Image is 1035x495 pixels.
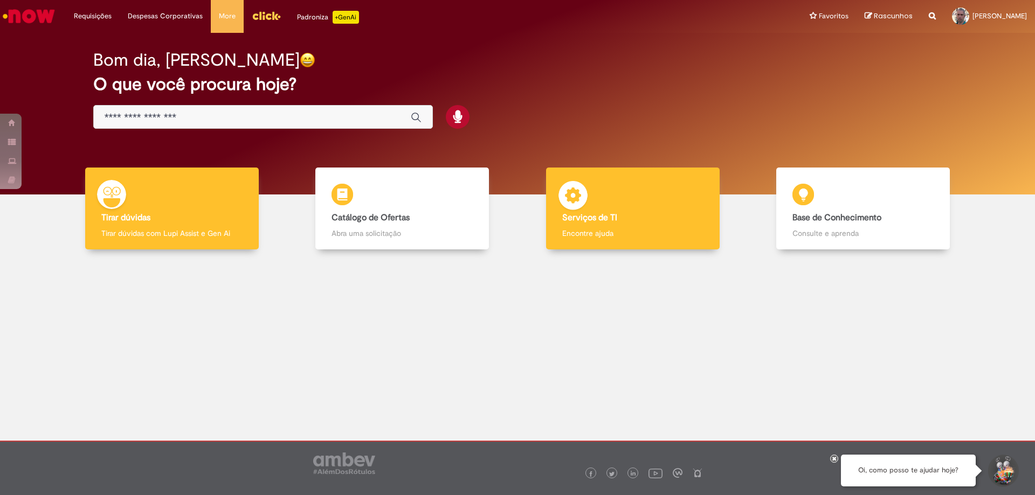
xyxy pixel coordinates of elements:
img: logo_footer_facebook.png [588,471,594,477]
a: Catálogo de Ofertas Abra uma solicitação [287,168,518,250]
button: Iniciar Conversa de Suporte [986,455,1019,487]
span: More [219,11,236,22]
img: happy-face.png [300,52,315,68]
a: Base de Conhecimento Consulte e aprenda [748,168,979,250]
b: Base de Conhecimento [792,212,881,223]
img: logo_footer_twitter.png [609,471,615,477]
p: Encontre ajuda [562,228,703,239]
a: Serviços de TI Encontre ajuda [517,168,748,250]
span: [PERSON_NAME] [972,11,1027,20]
p: Abra uma solicitação [332,228,473,239]
span: Rascunhos [874,11,913,21]
b: Tirar dúvidas [101,212,150,223]
p: Consulte e aprenda [792,228,934,239]
div: Oi, como posso te ajudar hoje? [841,455,976,486]
img: logo_footer_workplace.png [673,468,682,478]
a: Rascunhos [865,11,913,22]
img: ServiceNow [1,5,57,27]
a: Tirar dúvidas Tirar dúvidas com Lupi Assist e Gen Ai [57,168,287,250]
span: Despesas Corporativas [128,11,203,22]
img: logo_footer_linkedin.png [631,471,636,477]
img: logo_footer_youtube.png [648,466,663,480]
span: Favoritos [819,11,848,22]
img: click_logo_yellow_360x200.png [252,8,281,24]
p: +GenAi [333,11,359,24]
img: logo_footer_naosei.png [693,468,702,478]
h2: Bom dia, [PERSON_NAME] [93,51,300,69]
b: Serviços de TI [562,212,617,223]
span: Requisições [74,11,112,22]
p: Tirar dúvidas com Lupi Assist e Gen Ai [101,228,243,239]
img: logo_footer_ambev_rotulo_gray.png [313,452,375,474]
h2: O que você procura hoje? [93,75,942,94]
b: Catálogo de Ofertas [332,212,410,223]
div: Padroniza [297,11,359,24]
